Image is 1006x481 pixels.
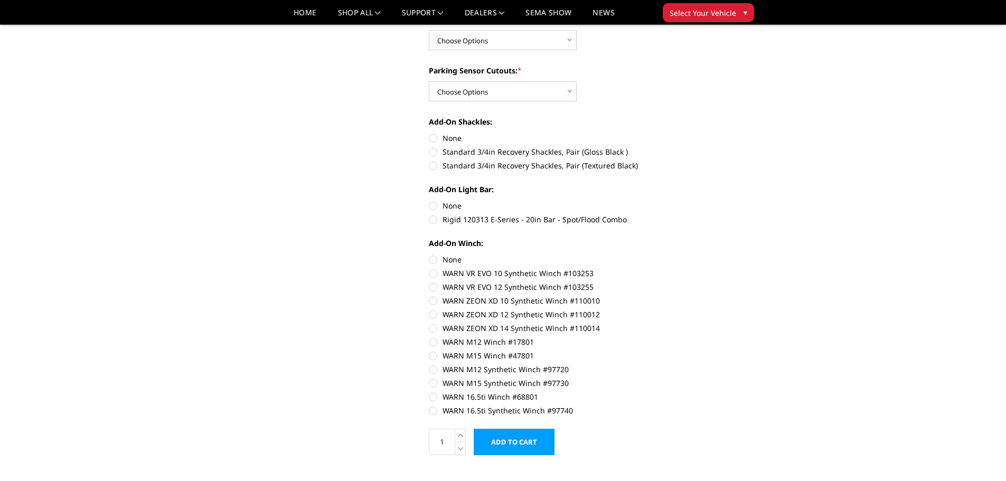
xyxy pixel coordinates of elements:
[670,7,736,18] span: Select Your Vehicle
[429,364,720,375] label: WARN M12 Synthetic Winch #97720
[663,3,754,22] button: Select Your Vehicle
[429,295,720,306] label: WARN ZEON XD 10 Synthetic Winch #110010
[429,146,720,157] label: Standard 3/4in Recovery Shackles, Pair (Gloss Black )
[429,268,720,279] label: WARN VR EVO 10 Synthetic Winch #103253
[429,391,720,402] label: WARN 16.5ti Winch #68801
[429,238,720,249] label: Add-On Winch:
[429,254,720,265] label: None
[429,133,720,144] label: None
[429,214,720,225] label: Rigid 120313 E-Series - 20in Bar - Spot/Flood Combo
[429,309,720,320] label: WARN ZEON XD 12 Synthetic Winch #110012
[429,65,720,76] label: Parking Sensor Cutouts:
[429,405,720,416] label: WARN 16.5ti Synthetic Winch #97740
[429,184,720,195] label: Add-On Light Bar:
[429,160,720,171] label: Standard 3/4in Recovery Shackles, Pair (Textured Black)
[525,9,571,24] a: SEMA Show
[338,9,381,24] a: shop all
[593,9,614,24] a: News
[429,200,720,211] label: None
[294,9,316,24] a: Home
[474,429,554,455] input: Add to Cart
[744,7,747,18] span: ▾
[465,9,505,24] a: Dealers
[429,378,720,389] label: WARN M15 Synthetic Winch #97730
[429,323,720,334] label: WARN ZEON XD 14 Synthetic Winch #110014
[429,350,720,361] label: WARN M15 Winch #47801
[402,9,444,24] a: Support
[429,336,720,347] label: WARN M12 Winch #17801
[429,281,720,293] label: WARN VR EVO 12 Synthetic Winch #103255
[429,116,720,127] label: Add-On Shackles:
